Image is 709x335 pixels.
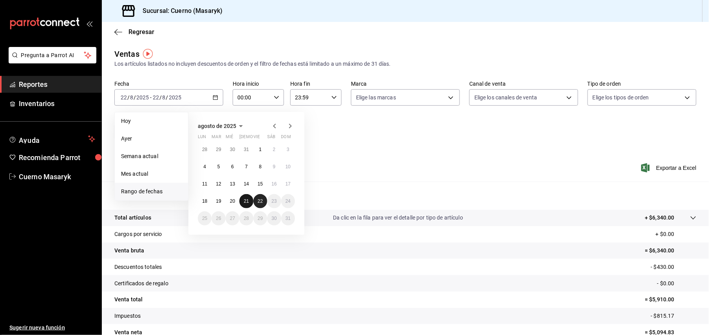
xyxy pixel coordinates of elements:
[651,312,696,320] p: - $815.17
[114,191,696,200] p: Resumen
[152,94,159,101] input: --
[281,211,295,225] button: 31 de agosto de 2025
[21,51,84,59] span: Pregunta a Parrot AI
[226,134,233,142] abbr: miércoles
[212,177,225,191] button: 12 de agosto de 2025
[114,214,151,222] p: Total artículos
[114,312,141,320] p: Impuestos
[226,177,239,191] button: 13 de agosto de 2025
[198,160,212,174] button: 4 de agosto de 2025
[226,194,239,208] button: 20 de agosto de 2025
[127,94,130,101] span: /
[281,177,295,191] button: 17 de agosto de 2025
[258,216,263,221] abbr: 29 de agosto de 2025
[286,216,291,221] abbr: 31 de agosto de 2025
[159,94,162,101] span: /
[286,198,291,204] abbr: 24 de agosto de 2025
[474,94,537,101] span: Elige los canales de venta
[134,94,136,101] span: /
[253,142,267,157] button: 1 de agosto de 2025
[5,57,96,65] a: Pregunta a Parrot AI
[19,98,95,109] span: Inventarios
[657,279,696,288] p: - $0.00
[244,147,249,152] abbr: 31 de julio de 2025
[588,81,696,87] label: Tipo de orden
[121,135,182,143] span: Ayer
[114,48,139,60] div: Ventas
[651,263,696,271] p: - $430.00
[258,181,263,187] abbr: 15 de agosto de 2025
[351,81,460,87] label: Marca
[166,94,168,101] span: /
[281,194,295,208] button: 24 de agosto de 2025
[281,160,295,174] button: 10 de agosto de 2025
[86,20,92,27] button: open_drawer_menu
[253,211,267,225] button: 29 de agosto de 2025
[19,134,85,144] span: Ayuda
[230,181,235,187] abbr: 13 de agosto de 2025
[226,142,239,157] button: 30 de julio de 2025
[230,216,235,221] abbr: 27 de agosto de 2025
[121,152,182,160] span: Semana actual
[114,279,168,288] p: Certificados de regalo
[9,47,96,63] button: Pregunta a Parrot AI
[114,263,162,271] p: Descuentos totales
[217,164,220,169] abbr: 5 de agosto de 2025
[168,94,182,101] input: ----
[290,81,342,87] label: Hora fin
[645,247,696,255] p: = $6,340.00
[281,142,295,157] button: 3 de agosto de 2025
[267,194,281,208] button: 23 de agosto de 2025
[230,147,235,152] abbr: 30 de julio de 2025
[244,198,249,204] abbr: 21 de agosto de 2025
[281,134,291,142] abbr: domingo
[643,163,696,173] button: Exportar a Excel
[253,134,260,142] abbr: viernes
[114,60,696,68] div: Los artículos listados no incluyen descuentos de orden y el filtro de fechas está limitado a un m...
[239,194,253,208] button: 21 de agosto de 2025
[114,230,162,238] p: Cargos por servicio
[198,211,212,225] button: 25 de agosto de 2025
[239,160,253,174] button: 7 de agosto de 2025
[271,198,277,204] abbr: 23 de agosto de 2025
[202,216,207,221] abbr: 25 de agosto de 2025
[143,49,153,59] img: Tooltip marker
[239,142,253,157] button: 31 de julio de 2025
[226,211,239,225] button: 27 de agosto de 2025
[273,147,275,152] abbr: 2 de agosto de 2025
[216,198,221,204] abbr: 19 de agosto de 2025
[216,181,221,187] abbr: 12 de agosto de 2025
[286,164,291,169] abbr: 10 de agosto de 2025
[244,181,249,187] abbr: 14 de agosto de 2025
[230,198,235,204] abbr: 20 de agosto de 2025
[198,134,206,142] abbr: lunes
[19,171,95,182] span: Cuerno Masaryk
[162,94,166,101] input: --
[259,164,262,169] abbr: 8 de agosto de 2025
[212,134,221,142] abbr: martes
[114,295,143,304] p: Venta total
[202,198,207,204] abbr: 18 de agosto de 2025
[202,147,207,152] abbr: 28 de julio de 2025
[287,147,289,152] abbr: 3 de agosto de 2025
[212,142,225,157] button: 29 de julio de 2025
[212,194,225,208] button: 19 de agosto de 2025
[198,123,236,129] span: agosto de 2025
[128,28,154,36] span: Regresar
[9,324,95,332] span: Sugerir nueva función
[271,181,277,187] abbr: 16 de agosto de 2025
[356,94,396,101] span: Elige las marcas
[233,81,284,87] label: Hora inicio
[121,170,182,178] span: Mes actual
[114,28,154,36] button: Regresar
[593,94,649,101] span: Elige los tipos de orden
[121,187,182,196] span: Rango de fechas
[121,117,182,125] span: Hoy
[198,142,212,157] button: 28 de julio de 2025
[150,94,152,101] span: -
[259,147,262,152] abbr: 1 de agosto de 2025
[273,164,275,169] abbr: 9 de agosto de 2025
[645,295,696,304] p: = $5,910.00
[19,79,95,90] span: Reportes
